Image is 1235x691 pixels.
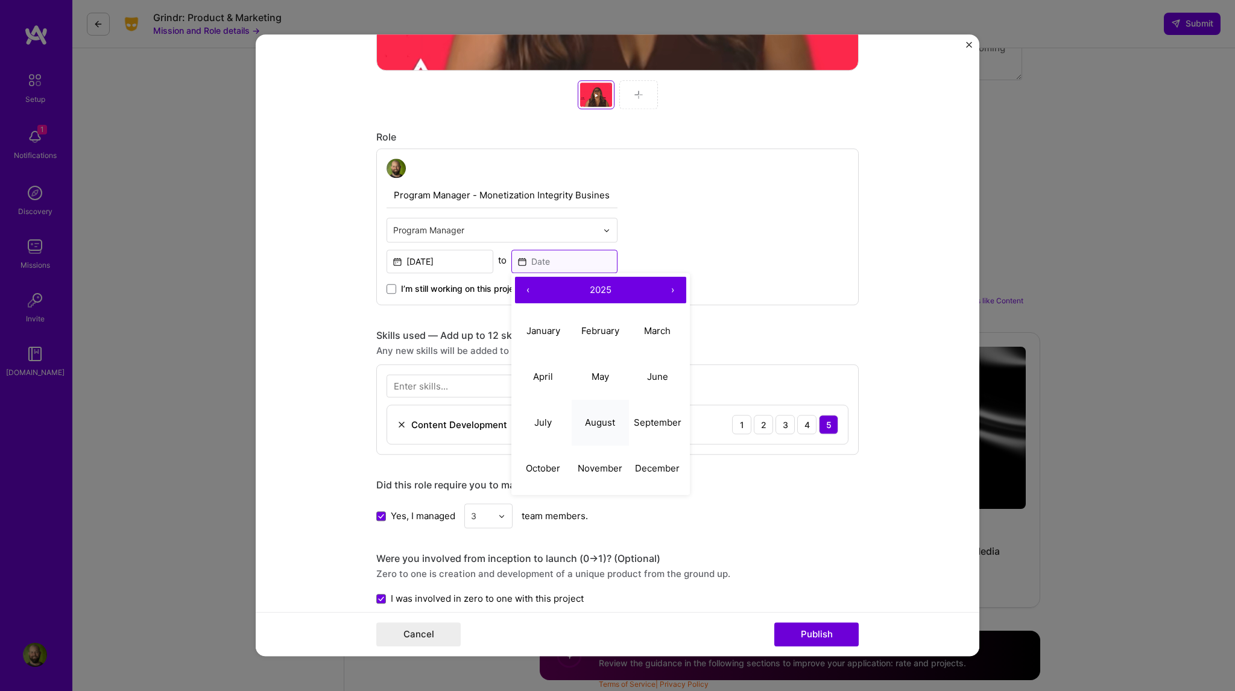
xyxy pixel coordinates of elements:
button: September 2025 [629,400,686,446]
abbr: December 2025 [635,462,680,474]
abbr: July 2025 [534,417,552,428]
abbr: January 2025 [526,325,560,336]
button: ‹ [515,277,542,303]
button: August 2025 [572,400,629,446]
div: Content Development [411,418,507,431]
abbr: March 2025 [644,325,671,336]
button: May 2025 [572,354,629,400]
button: December 2025 [629,446,686,491]
abbr: August 2025 [585,417,615,428]
button: Publish [774,623,859,647]
button: Close [966,42,972,54]
button: November 2025 [572,446,629,491]
button: October 2025 [515,446,572,491]
button: July 2025 [515,400,572,446]
div: Did this role require you to manage team members? (Optional) [376,479,859,491]
div: 2 [754,415,773,434]
button: February 2025 [572,308,629,354]
input: Role Name [387,183,617,208]
img: Remove [397,420,406,429]
abbr: October 2025 [526,462,560,474]
span: I was involved in zero to one with this project [391,592,584,605]
button: 2025 [542,277,660,303]
button: January 2025 [515,308,572,354]
div: Role [376,131,859,144]
div: 5 [819,415,838,434]
div: Any new skills will be added to your profile. [376,344,859,357]
img: Add [634,90,643,99]
button: April 2025 [515,354,572,400]
abbr: April 2025 [533,371,553,382]
div: Were you involved from inception to launch (0 -> 1)? (Optional) [376,552,859,565]
input: Date [387,250,493,273]
div: 3 [775,415,795,434]
div: Zero to one is creation and development of a unique product from the ground up. [376,567,859,580]
div: to [498,254,507,267]
button: March 2025 [629,308,686,354]
img: drop icon [498,513,505,520]
input: Date [511,250,618,273]
button: June 2025 [629,354,686,400]
button: Cancel [376,623,461,647]
div: 4 [797,415,816,434]
div: 1 [732,415,751,434]
button: › [660,277,686,303]
div: team members. [376,503,859,528]
div: Enter skills... [394,380,448,393]
abbr: November 2025 [578,462,622,474]
span: Yes, I managed [391,510,455,522]
span: 2025 [590,284,611,295]
abbr: June 2025 [647,371,668,382]
abbr: September 2025 [634,417,681,428]
span: I’m still working on this project [401,283,522,295]
abbr: February 2025 [581,325,619,336]
abbr: May 2025 [592,371,609,382]
div: Skills used — Add up to 12 skills [376,329,859,342]
img: drop icon [603,227,610,234]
